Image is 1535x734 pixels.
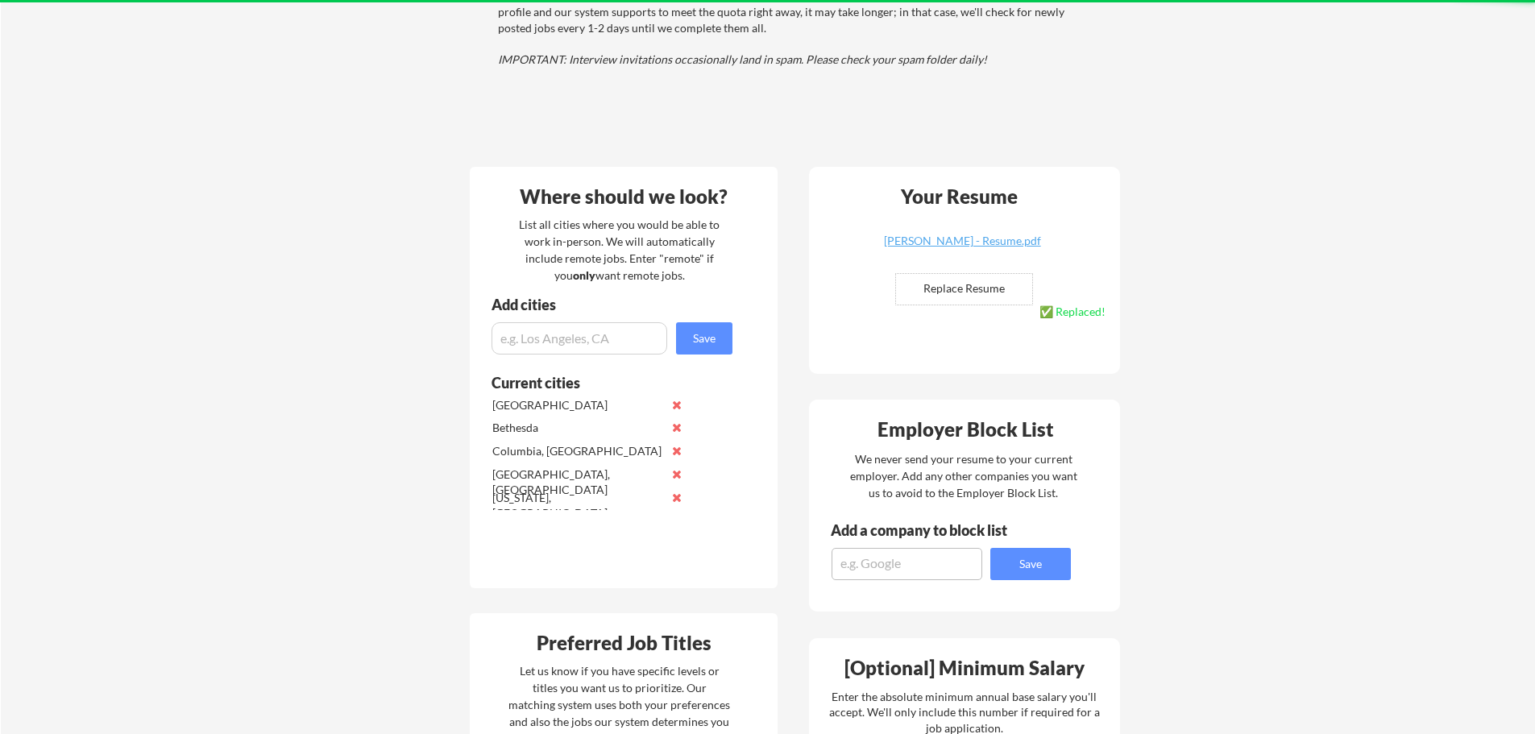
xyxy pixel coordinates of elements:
div: List all cities where you would be able to work in-person. We will automatically include remote j... [508,216,730,284]
a: [PERSON_NAME] - Resume.pdf [866,235,1058,260]
input: e.g. Los Angeles, CA [492,322,667,355]
div: [US_STATE], [GEOGRAPHIC_DATA] [492,490,662,521]
div: Columbia, [GEOGRAPHIC_DATA] [492,443,662,459]
div: Your Resume [879,187,1039,206]
div: Employer Block List [815,420,1115,439]
strong: only [573,268,595,282]
div: Add cities [492,297,736,312]
div: [GEOGRAPHIC_DATA], [GEOGRAPHIC_DATA] [492,467,662,498]
em: IMPORTANT: Interview invitations occasionally land in spam. Please check your spam folder daily! [498,52,987,66]
div: Current cities [492,375,715,390]
div: [Optional] Minimum Salary [815,658,1114,678]
div: [GEOGRAPHIC_DATA] [492,397,662,413]
div: We never send your resume to your current employer. Add any other companies you want us to avoid ... [848,450,1078,501]
div: Preferred Job Titles [474,633,774,653]
button: Save [990,548,1071,580]
div: [PERSON_NAME] - Resume.pdf [866,235,1058,247]
div: Where should we look? [474,187,774,206]
div: Add a company to block list [831,523,1032,537]
div: Bethesda [492,420,662,436]
button: Save [676,322,732,355]
div: ✅ Replaced! [1039,302,1106,325]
